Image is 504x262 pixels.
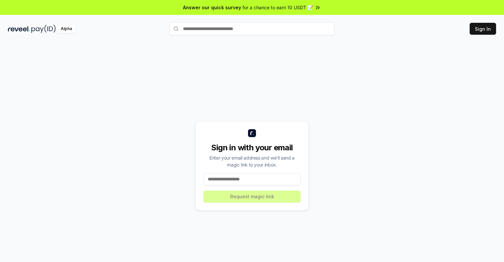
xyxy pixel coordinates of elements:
[31,25,56,33] img: pay_id
[242,4,313,11] span: for a chance to earn 10 USDT 📝
[470,23,496,35] button: Sign In
[57,25,76,33] div: Alpha
[203,142,301,153] div: Sign in with your email
[203,154,301,168] div: Enter your email address and we’ll send a magic link to your inbox.
[248,129,256,137] img: logo_small
[8,25,30,33] img: reveel_dark
[183,4,241,11] span: Answer our quick survey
